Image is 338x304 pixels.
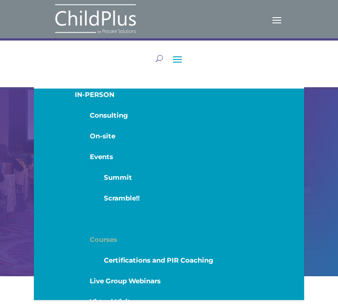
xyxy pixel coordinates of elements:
a: Events [79,147,291,167]
a: IN-PERSON [64,85,291,105]
a: Consulting [79,105,291,126]
a: Summit [94,167,290,188]
a: Scramble!! [94,188,290,209]
a: Courses [79,230,291,250]
a: Live Group Webinars [79,271,291,292]
a: On-site [79,126,291,147]
a: ONLINE [64,209,291,230]
a: Certifications and PIR Coaching [94,250,290,271]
